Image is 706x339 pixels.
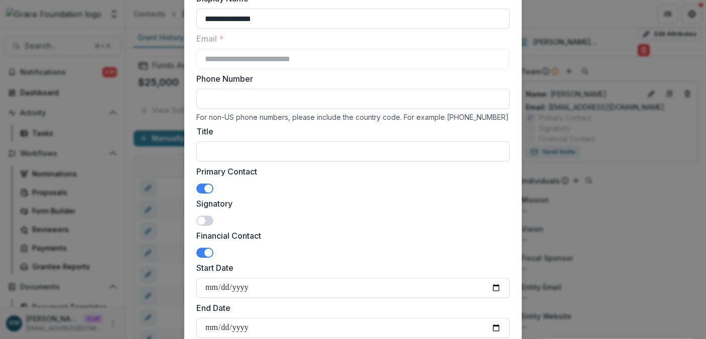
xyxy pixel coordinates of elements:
div: For non-US phone numbers, please include the country code. For example [PHONE_NUMBER] [196,113,510,121]
label: Signatory [196,198,504,210]
label: Email [196,33,504,45]
label: Title [196,125,504,137]
label: Financial Contact [196,230,504,242]
label: Start Date [196,262,504,274]
label: End Date [196,302,504,314]
label: Phone Number [196,73,504,85]
label: Primary Contact [196,165,504,178]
